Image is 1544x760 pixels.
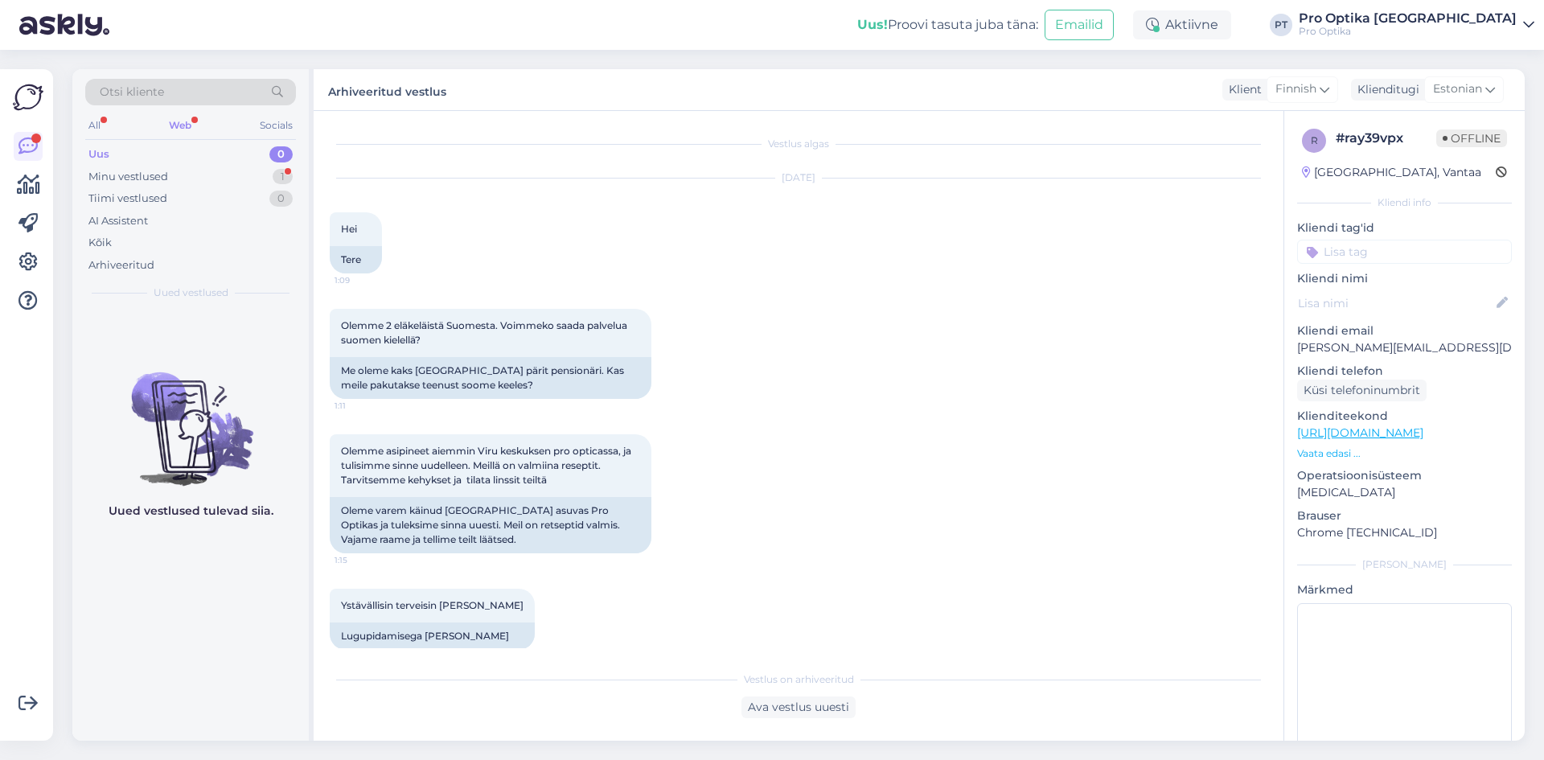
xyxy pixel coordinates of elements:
[1297,339,1512,356] p: [PERSON_NAME][EMAIL_ADDRESS][DOMAIN_NAME]
[1297,507,1512,524] p: Brauser
[744,672,854,687] span: Vestlus on arhiveeritud
[1297,220,1512,236] p: Kliendi tag'id
[857,15,1038,35] div: Proovi tasuta juba täna:
[857,17,888,32] b: Uus!
[1297,240,1512,264] input: Lisa tag
[330,246,382,273] div: Tere
[328,79,446,101] label: Arhiveeritud vestlus
[273,169,293,185] div: 1
[1297,322,1512,339] p: Kliendi email
[1297,270,1512,287] p: Kliendi nimi
[1297,581,1512,598] p: Märkmed
[1297,195,1512,210] div: Kliendi info
[269,191,293,207] div: 0
[1297,380,1427,401] div: Küsi telefoninumbrit
[341,319,630,346] span: Olemme 2 eläkeläistä Suomesta. Voimmeko saada palvelua suomen kielellä?
[341,599,524,611] span: Ystävällisin terveisin [PERSON_NAME]
[330,170,1267,185] div: [DATE]
[88,213,148,229] div: AI Assistent
[88,235,112,251] div: Kõik
[154,286,228,300] span: Uued vestlused
[72,343,309,488] img: No chats
[1433,80,1482,98] span: Estonian
[1297,363,1512,380] p: Kliendi telefon
[88,257,154,273] div: Arhiveeritud
[269,146,293,162] div: 0
[1297,557,1512,572] div: [PERSON_NAME]
[85,115,104,136] div: All
[1298,294,1493,312] input: Lisa nimi
[166,115,195,136] div: Web
[335,554,395,566] span: 1:15
[1297,484,1512,501] p: [MEDICAL_DATA]
[88,146,109,162] div: Uus
[1297,524,1512,541] p: Chrome [TECHNICAL_ID]
[1275,80,1316,98] span: Finnish
[335,400,395,412] span: 1:11
[1299,12,1517,25] div: Pro Optika [GEOGRAPHIC_DATA]
[13,82,43,113] img: Askly Logo
[341,223,357,235] span: Hei
[330,137,1267,151] div: Vestlus algas
[341,445,634,486] span: Olemme asipineet aiemmin Viru keskuksen pro opticassa, ja tulisimme sinne uudelleen. Meillä on va...
[330,622,535,650] div: Lugupidamisega [PERSON_NAME]
[1311,134,1318,146] span: r
[1297,425,1423,440] a: [URL][DOMAIN_NAME]
[1299,25,1517,38] div: Pro Optika
[257,115,296,136] div: Socials
[88,191,167,207] div: Tiimi vestlused
[1336,129,1436,148] div: # ray39vpx
[1045,10,1114,40] button: Emailid
[335,274,395,286] span: 1:09
[1297,467,1512,484] p: Operatsioonisüsteem
[1302,164,1481,181] div: [GEOGRAPHIC_DATA], Vantaa
[330,357,651,399] div: Me oleme kaks [GEOGRAPHIC_DATA] pärit pensionäri. Kas meile pakutakse teenust soome keeles?
[741,696,856,718] div: Ava vestlus uuesti
[1222,81,1262,98] div: Klient
[109,503,273,520] p: Uued vestlused tulevad siia.
[1297,446,1512,461] p: Vaata edasi ...
[1297,408,1512,425] p: Klienditeekond
[330,497,651,553] div: Oleme varem käinud [GEOGRAPHIC_DATA] asuvas Pro Optikas ja tuleksime sinna uuesti. Meil ​​on rets...
[1351,81,1419,98] div: Klienditugi
[100,84,164,101] span: Otsi kliente
[1436,129,1507,147] span: Offline
[1270,14,1292,36] div: PT
[1133,10,1231,39] div: Aktiivne
[88,169,168,185] div: Minu vestlused
[1299,12,1534,38] a: Pro Optika [GEOGRAPHIC_DATA]Pro Optika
